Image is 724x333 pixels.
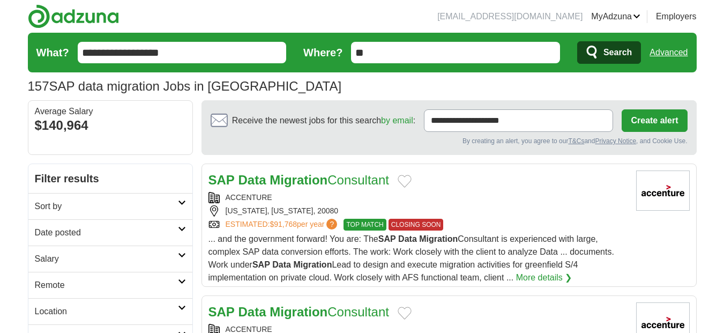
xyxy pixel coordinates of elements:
[35,305,178,318] h2: Location
[226,193,272,202] a: ACCENTURE
[35,226,178,239] h2: Date posted
[603,42,632,63] span: Search
[28,79,342,93] h1: SAP data migration Jobs in [GEOGRAPHIC_DATA]
[344,219,386,231] span: TOP MATCH
[398,234,417,243] strong: Data
[211,136,688,146] div: By creating an alert, you agree to our and , and Cookie Use.
[270,220,297,228] span: $91,768
[326,219,337,230] span: ?
[591,10,640,23] a: MyAdzuna
[238,173,266,187] strong: Data
[516,271,572,284] a: More details ❯
[622,109,687,132] button: Create alert
[208,205,628,217] div: [US_STATE], [US_STATE], 20080
[36,45,69,61] label: What?
[650,42,688,63] a: Advanced
[238,305,266,319] strong: Data
[28,298,192,324] a: Location
[272,260,291,269] strong: Data
[208,305,235,319] strong: SAP
[226,219,340,231] a: ESTIMATED:$91,768per year?
[35,279,178,292] h2: Remote
[389,219,444,231] span: CLOSING SOON
[595,137,636,145] a: Privacy Notice
[28,272,192,298] a: Remote
[381,116,413,125] a: by email
[28,77,49,96] span: 157
[28,4,119,28] img: Adzuna logo
[419,234,458,243] strong: Migration
[636,171,690,211] img: Accenture logo
[208,173,389,187] a: SAP Data MigrationConsultant
[656,10,697,23] a: Employers
[208,305,389,319] a: SAP Data MigrationConsultant
[232,114,415,127] span: Receive the newest jobs for this search :
[270,173,327,187] strong: Migration
[398,175,412,188] button: Add to favorite jobs
[568,137,584,145] a: T&Cs
[577,41,641,64] button: Search
[208,173,235,187] strong: SAP
[270,305,327,319] strong: Migration
[35,107,186,116] div: Average Salary
[437,10,583,23] li: [EMAIL_ADDRESS][DOMAIN_NAME]
[28,164,192,193] h2: Filter results
[293,260,332,269] strong: Migration
[303,45,342,61] label: Where?
[398,307,412,320] button: Add to favorite jobs
[35,200,178,213] h2: Sort by
[28,246,192,272] a: Salary
[28,219,192,246] a: Date posted
[208,234,614,282] span: ... and the government forward! You are: The Consultant is experienced with large, complex SAP da...
[28,193,192,219] a: Sort by
[35,253,178,265] h2: Salary
[252,260,270,269] strong: SAP
[378,234,396,243] strong: SAP
[35,116,186,135] div: $140,964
